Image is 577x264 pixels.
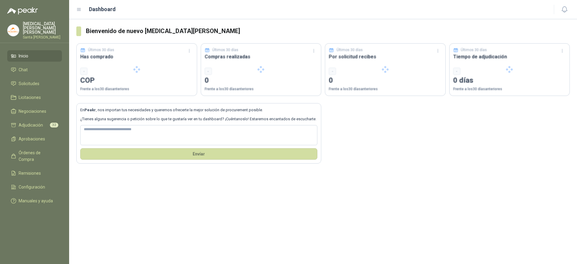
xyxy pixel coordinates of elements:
[89,5,116,14] h1: Dashboard
[7,133,62,145] a: Aprobaciones
[19,108,46,115] span: Negociaciones
[80,148,317,160] button: Envíar
[19,170,41,177] span: Remisiones
[80,116,317,122] p: ¿Tienes alguna sugerencia o petición sobre lo que te gustaría ver en tu dashboard? ¡Cuéntanoslo! ...
[19,149,56,163] span: Órdenes de Compra
[8,25,19,36] img: Company Logo
[19,122,43,128] span: Adjudicación
[7,7,38,14] img: Logo peakr
[7,78,62,89] a: Solicitudes
[7,119,62,131] a: Adjudicación32
[7,147,62,165] a: Órdenes de Compra
[7,195,62,207] a: Manuales y ayuda
[7,181,62,193] a: Configuración
[19,184,45,190] span: Configuración
[19,53,28,59] span: Inicio
[86,26,570,36] h3: Bienvenido de nuevo [MEDICAL_DATA][PERSON_NAME]
[80,107,317,113] p: En , nos importan tus necesidades y queremos ofrecerte la mejor solución de procurement posible.
[7,50,62,62] a: Inicio
[84,108,96,112] b: Peakr
[23,22,62,34] p: [MEDICAL_DATA][PERSON_NAME] [PERSON_NAME]
[19,136,45,142] span: Aprobaciones
[7,167,62,179] a: Remisiones
[7,106,62,117] a: Negociaciones
[19,66,28,73] span: Chat
[50,123,58,127] span: 32
[23,35,62,39] p: Santa [PERSON_NAME]
[7,64,62,75] a: Chat
[19,198,53,204] span: Manuales y ayuda
[19,94,41,101] span: Licitaciones
[7,92,62,103] a: Licitaciones
[19,80,39,87] span: Solicitudes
